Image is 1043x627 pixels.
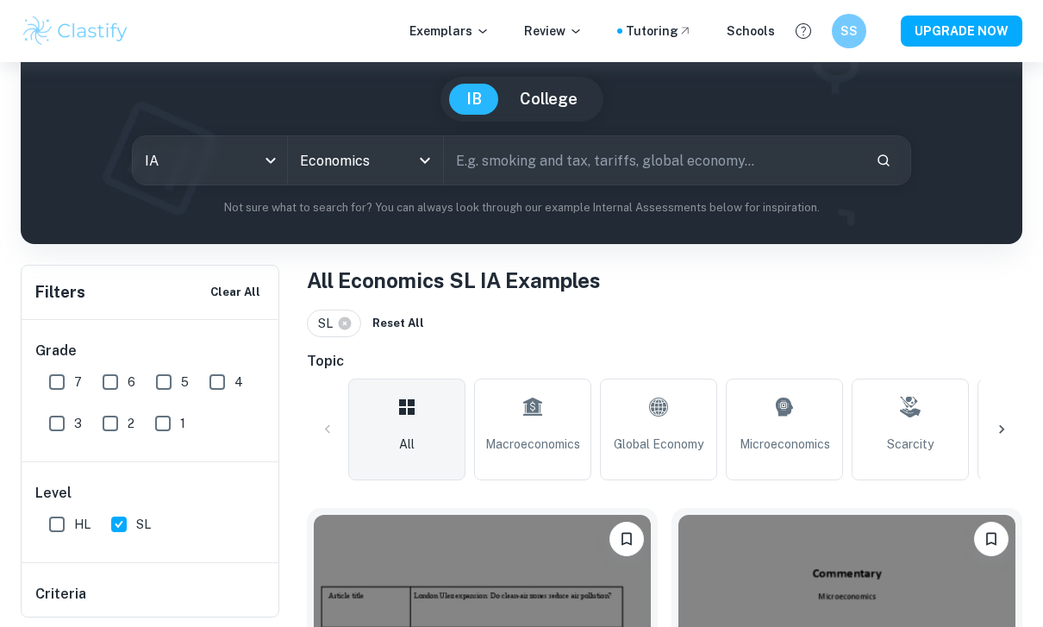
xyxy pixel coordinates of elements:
[409,22,490,41] p: Exemplars
[869,146,898,175] button: Search
[74,515,91,534] span: HL
[614,435,703,454] span: Global Economy
[740,435,830,454] span: Microeconomics
[789,16,818,46] button: Help and Feedback
[35,280,85,304] h6: Filters
[136,515,151,534] span: SL
[318,314,340,333] span: SL
[368,310,428,336] button: Reset All
[609,522,644,556] button: Bookmark
[234,373,243,392] span: 4
[128,373,135,392] span: 6
[206,279,265,305] button: Clear All
[727,22,775,41] a: Schools
[524,22,583,41] p: Review
[307,265,1022,296] h1: All Economics SL IA Examples
[180,414,185,433] span: 1
[307,351,1022,372] h6: Topic
[21,14,130,48] img: Clastify logo
[413,148,437,172] button: Open
[35,584,86,605] h6: Criteria
[128,414,134,433] span: 2
[307,310,361,337] div: SL
[35,483,266,504] h6: Level
[887,435,934,454] span: Scarcity
[626,22,692,41] a: Tutoring
[34,199,1009,216] p: Not sure what to search for? You can always look through our example Internal Assessments below f...
[832,14,866,48] button: SS
[901,16,1022,47] button: UPGRADE NOW
[35,341,266,361] h6: Grade
[133,136,287,185] div: IA
[181,373,189,392] span: 5
[444,136,862,185] input: E.g. smoking and tax, tariffs, global economy...
[74,373,82,392] span: 7
[840,22,859,41] h6: SS
[485,435,580,454] span: Macroeconomics
[449,84,499,115] button: IB
[974,522,1009,556] button: Bookmark
[74,414,82,433] span: 3
[399,435,415,454] span: All
[503,84,595,115] button: College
